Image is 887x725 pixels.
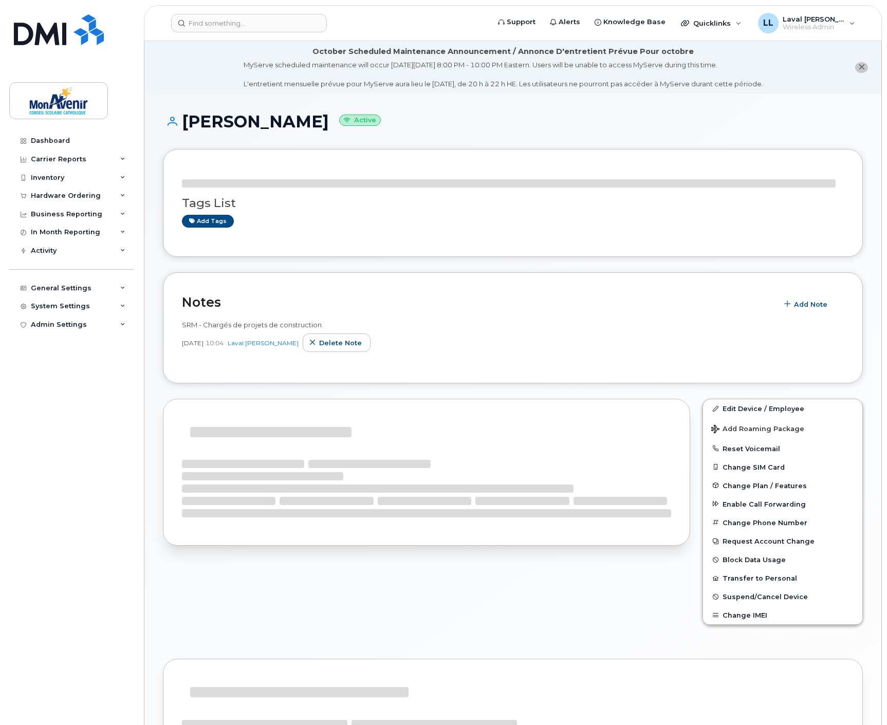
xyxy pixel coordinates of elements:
[303,333,371,352] button: Delete note
[723,593,808,601] span: Suspend/Cancel Device
[182,294,772,310] h2: Notes
[723,481,807,489] span: Change Plan / Features
[703,532,862,550] button: Request Account Change
[703,418,862,439] button: Add Roaming Package
[703,476,862,495] button: Change Plan / Features
[163,113,863,131] h1: [PERSON_NAME]
[703,495,862,513] button: Enable Call Forwarding
[228,339,299,347] a: Laval [PERSON_NAME]
[312,46,694,57] div: October Scheduled Maintenance Announcement / Annonce D'entretient Prévue Pour octobre
[703,550,862,569] button: Block Data Usage
[703,513,862,532] button: Change Phone Number
[182,197,844,210] h3: Tags List
[703,606,862,624] button: Change IMEI
[723,500,806,508] span: Enable Call Forwarding
[182,215,234,228] a: Add tags
[182,321,322,329] span: SRM - Chargés de projets de construction
[703,587,862,606] button: Suspend/Cancel Device
[319,338,362,348] span: Delete note
[711,425,804,435] span: Add Roaming Package
[778,295,836,314] button: Add Note
[703,399,862,418] a: Edit Device / Employee
[703,569,862,587] button: Transfer to Personal
[244,60,763,89] div: MyServe scheduled maintenance will occur [DATE][DATE] 8:00 PM - 10:00 PM Eastern. Users will be u...
[182,339,204,347] span: [DATE]
[794,300,827,309] span: Add Note
[855,62,868,73] button: close notification
[339,115,381,126] small: Active
[703,458,862,476] button: Change SIM Card
[703,439,862,458] button: Reset Voicemail
[206,339,224,347] span: 10:04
